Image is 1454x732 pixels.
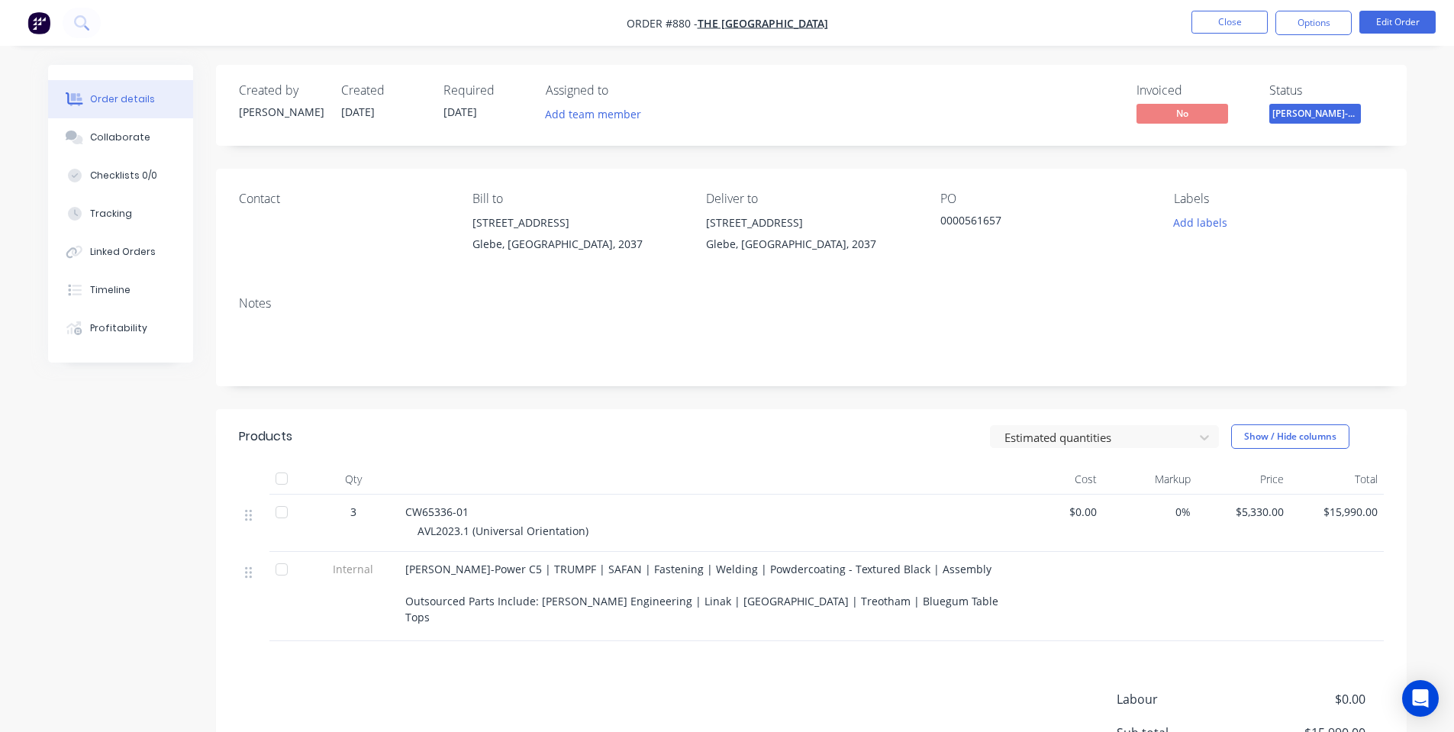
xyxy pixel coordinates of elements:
[1136,83,1251,98] div: Invoiced
[472,192,682,206] div: Bill to
[706,192,915,206] div: Deliver to
[239,296,1384,311] div: Notes
[90,169,157,182] div: Checklists 0/0
[239,427,292,446] div: Products
[1136,104,1228,123] span: No
[48,271,193,309] button: Timeline
[405,505,469,519] span: CW65336-01
[443,105,477,119] span: [DATE]
[308,464,399,495] div: Qty
[472,212,682,261] div: [STREET_ADDRESS]Glebe, [GEOGRAPHIC_DATA], 2037
[48,309,193,347] button: Profitability
[1359,11,1436,34] button: Edit Order
[1269,83,1384,98] div: Status
[27,11,50,34] img: Factory
[546,83,698,98] div: Assigned to
[1402,680,1439,717] div: Open Intercom Messenger
[627,16,698,31] span: Order #880 -
[698,16,828,31] a: The [GEOGRAPHIC_DATA]
[706,212,915,261] div: [STREET_ADDRESS]Glebe, [GEOGRAPHIC_DATA], 2037
[1117,690,1253,708] span: Labour
[90,283,131,297] div: Timeline
[1269,104,1361,123] span: [PERSON_NAME]-Power C5
[239,192,448,206] div: Contact
[1275,11,1352,35] button: Options
[239,104,323,120] div: [PERSON_NAME]
[472,234,682,255] div: Glebe, [GEOGRAPHIC_DATA], 2037
[341,105,375,119] span: [DATE]
[48,118,193,156] button: Collaborate
[940,212,1131,234] div: 0000561657
[1269,104,1361,127] button: [PERSON_NAME]-Power C5
[314,561,393,577] span: Internal
[90,92,155,106] div: Order details
[706,212,915,234] div: [STREET_ADDRESS]
[537,104,649,124] button: Add team member
[350,504,356,520] span: 3
[1191,11,1268,34] button: Close
[940,192,1149,206] div: PO
[1103,464,1197,495] div: Markup
[1290,464,1384,495] div: Total
[1165,212,1236,233] button: Add labels
[1231,424,1349,449] button: Show / Hide columns
[48,80,193,118] button: Order details
[1010,464,1104,495] div: Cost
[1109,504,1191,520] span: 0%
[239,83,323,98] div: Created by
[48,156,193,195] button: Checklists 0/0
[405,562,1001,624] span: [PERSON_NAME]-Power C5 | TRUMPF | SAFAN | Fastening | Welding | Powdercoating - Textured Black | ...
[546,104,650,124] button: Add team member
[1174,192,1383,206] div: Labels
[90,131,150,144] div: Collaborate
[341,83,425,98] div: Created
[443,83,527,98] div: Required
[1197,464,1291,495] div: Price
[418,524,588,538] span: AVL2023.1 (Universal Orientation)
[1296,504,1378,520] span: $15,990.00
[706,234,915,255] div: Glebe, [GEOGRAPHIC_DATA], 2037
[90,207,132,221] div: Tracking
[90,245,156,259] div: Linked Orders
[48,195,193,233] button: Tracking
[1203,504,1285,520] span: $5,330.00
[1016,504,1098,520] span: $0.00
[48,233,193,271] button: Linked Orders
[1252,690,1365,708] span: $0.00
[472,212,682,234] div: [STREET_ADDRESS]
[90,321,147,335] div: Profitability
